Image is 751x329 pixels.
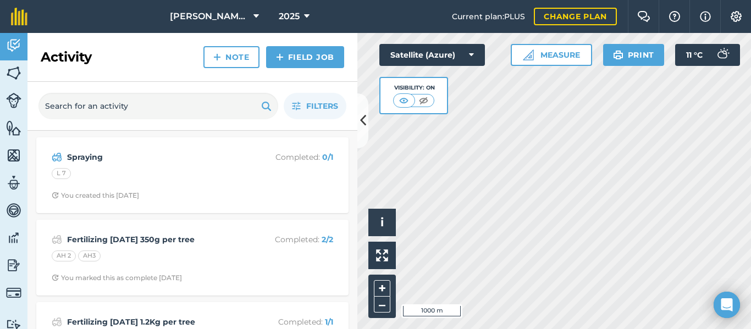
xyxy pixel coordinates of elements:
img: Four arrows, one pointing top left, one top right, one bottom right and the last bottom left [376,249,388,261]
button: 11 °C [675,44,740,66]
button: + [374,280,390,297]
img: svg+xml;base64,PD94bWwgdmVyc2lvbj0iMS4wIiBlbmNvZGluZz0idXRmLTgiPz4KPCEtLSBHZW5lcmF0b3I6IEFkb2JlIE... [6,257,21,274]
p: Completed : [246,316,333,328]
img: A question mark icon [668,11,681,22]
img: svg+xml;base64,PD94bWwgdmVyc2lvbj0iMS4wIiBlbmNvZGluZz0idXRmLTgiPz4KPCEtLSBHZW5lcmF0b3I6IEFkb2JlIE... [6,285,21,300]
a: SprayingCompleted: 0/1L 7Clock with arrow pointing clockwiseYou created this [DATE] [43,144,342,207]
img: svg+xml;base64,PHN2ZyB4bWxucz0iaHR0cDovL3d3dy53My5vcmcvMjAwMC9zdmciIHdpZHRoPSIxOSIgaGVpZ2h0PSIyNC... [261,99,272,113]
span: 2025 [279,10,300,23]
div: AH 2 [52,250,76,261]
strong: Spraying [67,151,241,163]
input: Search for an activity [38,93,278,119]
p: Completed : [246,151,333,163]
img: Ruler icon [523,49,534,60]
strong: 1 / 1 [325,317,333,327]
div: Open Intercom Messenger [714,292,740,318]
img: svg+xml;base64,PD94bWwgdmVyc2lvbj0iMS4wIiBlbmNvZGluZz0idXRmLTgiPz4KPCEtLSBHZW5lcmF0b3I6IEFkb2JlIE... [6,37,21,54]
img: svg+xml;base64,PD94bWwgdmVyc2lvbj0iMS4wIiBlbmNvZGluZz0idXRmLTgiPz4KPCEtLSBHZW5lcmF0b3I6IEFkb2JlIE... [6,202,21,219]
img: svg+xml;base64,PD94bWwgdmVyc2lvbj0iMS4wIiBlbmNvZGluZz0idXRmLTgiPz4KPCEtLSBHZW5lcmF0b3I6IEFkb2JlIE... [52,315,62,328]
img: svg+xml;base64,PD94bWwgdmVyc2lvbj0iMS4wIiBlbmNvZGluZz0idXRmLTgiPz4KPCEtLSBHZW5lcmF0b3I6IEFkb2JlIE... [52,233,62,246]
img: svg+xml;base64,PHN2ZyB4bWxucz0iaHR0cDovL3d3dy53My5vcmcvMjAwMC9zdmciIHdpZHRoPSIxNyIgaGVpZ2h0PSIxNy... [700,10,711,23]
span: 11 ° C [686,44,703,66]
button: – [374,297,390,313]
a: Field Job [266,46,344,68]
div: Visibility: On [393,83,435,92]
img: svg+xml;base64,PHN2ZyB4bWxucz0iaHR0cDovL3d3dy53My5vcmcvMjAwMC9zdmciIHdpZHRoPSI1NiIgaGVpZ2h0PSI2MC... [6,120,21,136]
img: svg+xml;base64,PHN2ZyB4bWxucz0iaHR0cDovL3d3dy53My5vcmcvMjAwMC9zdmciIHdpZHRoPSIxOSIgaGVpZ2h0PSIyNC... [613,48,623,62]
h2: Activity [41,48,92,66]
img: A cog icon [730,11,743,22]
img: svg+xml;base64,PHN2ZyB4bWxucz0iaHR0cDovL3d3dy53My5vcmcvMjAwMC9zdmciIHdpZHRoPSI1MCIgaGVpZ2h0PSI0MC... [397,95,411,106]
img: svg+xml;base64,PD94bWwgdmVyc2lvbj0iMS4wIiBlbmNvZGluZz0idXRmLTgiPz4KPCEtLSBHZW5lcmF0b3I6IEFkb2JlIE... [6,230,21,246]
button: Print [603,44,665,66]
img: svg+xml;base64,PD94bWwgdmVyc2lvbj0iMS4wIiBlbmNvZGluZz0idXRmLTgiPz4KPCEtLSBHZW5lcmF0b3I6IEFkb2JlIE... [6,93,21,108]
strong: Fertilizing [DATE] 350g per tree [67,233,241,246]
button: Filters [284,93,346,119]
a: Fertilizing [DATE] 350g per treeCompleted: 2/2AH 2AH3Clock with arrow pointing clockwiseYou marke... [43,226,342,289]
img: svg+xml;base64,PD94bWwgdmVyc2lvbj0iMS4wIiBlbmNvZGluZz0idXRmLTgiPz4KPCEtLSBHZW5lcmF0b3I6IEFkb2JlIE... [6,175,21,191]
strong: Fertilizing [DATE] 1.2Kg per tree [67,316,241,328]
strong: 2 / 2 [322,235,333,244]
span: Current plan : PLUS [452,10,525,23]
span: Filters [306,100,338,112]
strong: 0 / 1 [322,152,333,162]
img: Clock with arrow pointing clockwise [52,192,59,199]
a: Change plan [534,8,617,25]
a: Note [203,46,259,68]
button: Measure [511,44,592,66]
p: Completed : [246,233,333,246]
button: i [368,209,396,236]
div: You marked this as complete [DATE] [52,274,182,282]
img: svg+xml;base64,PHN2ZyB4bWxucz0iaHR0cDovL3d3dy53My5vcmcvMjAwMC9zdmciIHdpZHRoPSI1NiIgaGVpZ2h0PSI2MC... [6,65,21,81]
img: Two speech bubbles overlapping with the left bubble in the forefront [637,11,650,22]
img: fieldmargin Logo [11,8,27,25]
span: i [380,215,384,229]
img: svg+xml;base64,PD94bWwgdmVyc2lvbj0iMS4wIiBlbmNvZGluZz0idXRmLTgiPz4KPCEtLSBHZW5lcmF0b3I6IEFkb2JlIE... [711,44,733,66]
div: L 7 [52,168,71,179]
img: svg+xml;base64,PHN2ZyB4bWxucz0iaHR0cDovL3d3dy53My5vcmcvMjAwMC9zdmciIHdpZHRoPSI1MCIgaGVpZ2h0PSI0MC... [417,95,430,106]
button: Satellite (Azure) [379,44,485,66]
div: You created this [DATE] [52,191,139,200]
img: svg+xml;base64,PHN2ZyB4bWxucz0iaHR0cDovL3d3dy53My5vcmcvMjAwMC9zdmciIHdpZHRoPSI1NiIgaGVpZ2h0PSI2MC... [6,147,21,164]
img: svg+xml;base64,PHN2ZyB4bWxucz0iaHR0cDovL3d3dy53My5vcmcvMjAwMC9zdmciIHdpZHRoPSIxNCIgaGVpZ2h0PSIyNC... [276,51,284,64]
img: svg+xml;base64,PD94bWwgdmVyc2lvbj0iMS4wIiBlbmNvZGluZz0idXRmLTgiPz4KPCEtLSBHZW5lcmF0b3I6IEFkb2JlIE... [52,150,62,164]
span: [PERSON_NAME] farm [170,10,249,23]
div: AH3 [78,250,101,261]
img: svg+xml;base64,PHN2ZyB4bWxucz0iaHR0cDovL3d3dy53My5vcmcvMjAwMC9zdmciIHdpZHRoPSIxNCIgaGVpZ2h0PSIyNC... [213,51,221,64]
img: Clock with arrow pointing clockwise [52,274,59,281]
